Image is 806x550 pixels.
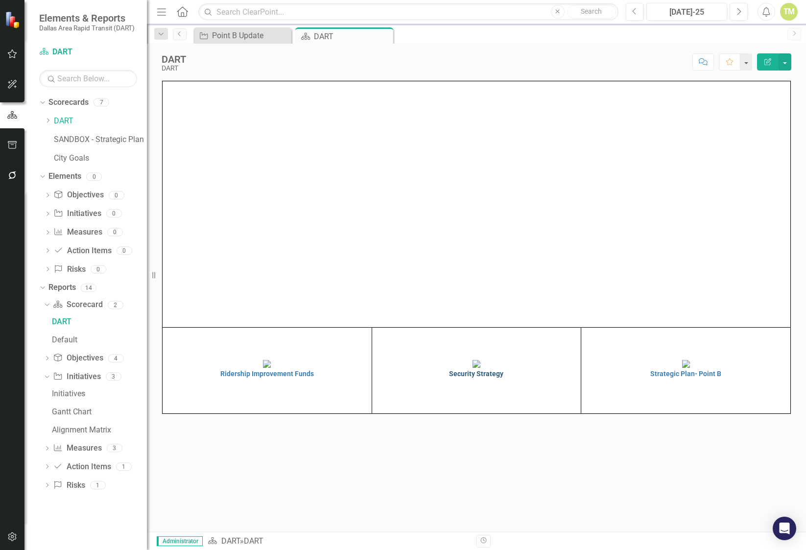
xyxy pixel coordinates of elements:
[221,536,240,546] a: DART
[165,359,369,378] a: Ridership Improvement Funds
[109,191,124,199] div: 0
[106,373,121,381] div: 3
[107,228,123,237] div: 0
[86,172,102,181] div: 0
[375,370,579,378] h4: Security Strategy
[54,134,147,145] a: SANDBOX - Strategic Plan
[52,389,147,398] div: Initiatives
[314,30,391,43] div: DART
[773,517,796,540] div: Open Intercom Messenger
[157,536,203,546] span: Administrator
[106,210,122,218] div: 0
[54,153,147,164] a: City Goals
[53,480,85,491] a: Risks
[212,29,289,42] div: Point B Update
[53,353,103,364] a: Objectives
[94,98,109,107] div: 7
[263,360,271,368] img: mceclip1%20v4.png
[49,404,147,420] a: Gantt Chart
[375,359,579,378] a: Security Strategy
[646,3,727,21] button: [DATE]-25
[165,370,369,378] h4: Ridership Improvement Funds
[49,386,147,402] a: Initiatives
[107,444,122,453] div: 3
[52,317,147,326] div: DART
[90,481,106,489] div: 1
[52,426,147,434] div: Alignment Matrix
[54,116,147,127] a: DART
[39,12,135,24] span: Elements & Reports
[49,332,147,348] a: Default
[52,335,147,344] div: Default
[780,3,798,21] button: TM
[116,462,132,471] div: 1
[53,227,102,238] a: Measures
[473,360,480,368] img: mceclip2%20v4.png
[53,245,111,257] a: Action Items
[52,407,147,416] div: Gantt Chart
[5,11,22,28] img: ClearPoint Strategy
[53,461,111,473] a: Action Items
[196,29,289,42] a: Point B Update
[53,299,102,311] a: Scorecard
[39,24,135,32] small: Dallas Area Rapid Transit (DART)
[567,5,616,19] button: Search
[53,371,100,383] a: Initiatives
[39,70,137,87] input: Search Below...
[48,171,81,182] a: Elements
[53,443,101,454] a: Measures
[244,536,263,546] div: DART
[682,360,690,368] img: mceclip4%20v3.png
[49,314,147,330] a: DART
[584,370,788,378] h4: Strategic Plan- Point B
[581,7,602,15] span: Search
[108,354,124,362] div: 4
[91,265,106,273] div: 0
[53,208,101,219] a: Initiatives
[162,65,186,72] div: DART
[48,97,89,108] a: Scorecards
[108,301,123,309] div: 2
[53,264,85,275] a: Risks
[198,3,618,21] input: Search ClearPoint...
[208,536,469,547] div: »
[39,47,137,58] a: DART
[650,6,724,18] div: [DATE]-25
[117,246,132,255] div: 0
[584,359,788,378] a: Strategic Plan- Point B
[81,284,96,292] div: 14
[53,190,103,201] a: Objectives
[49,422,147,438] a: Alignment Matrix
[48,282,76,293] a: Reports
[162,54,186,65] div: DART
